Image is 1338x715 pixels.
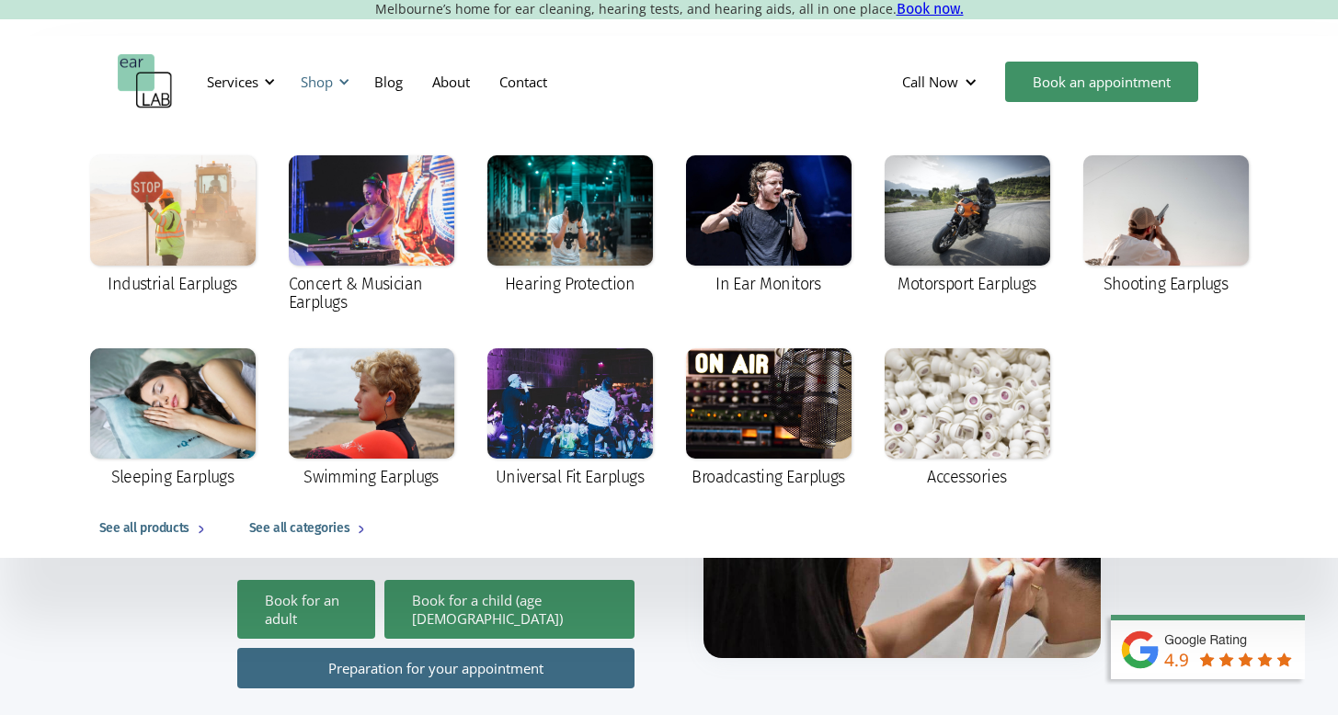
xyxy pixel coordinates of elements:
[118,54,173,109] a: home
[360,55,417,108] a: Blog
[99,517,189,539] div: See all products
[196,54,280,109] div: Services
[902,73,958,91] div: Call Now
[303,468,439,486] div: Swimming Earplugs
[237,648,635,688] a: Preparation for your appointment
[887,54,996,109] div: Call Now
[237,580,375,639] a: Book for an adult
[301,73,333,91] div: Shop
[280,146,463,324] a: Concert & Musician Earplugs
[81,499,231,558] a: See all products
[231,499,391,558] a: See all categories
[715,275,821,293] div: In Ear Monitors
[1074,146,1258,306] a: Shooting Earplugs
[875,339,1059,499] a: Accessories
[207,73,258,91] div: Services
[249,517,349,539] div: See all categories
[677,146,861,306] a: In Ear Monitors
[875,146,1059,306] a: Motorsport Earplugs
[81,146,265,306] a: Industrial Earplugs
[111,468,234,486] div: Sleeping Earplugs
[108,275,237,293] div: Industrial Earplugs
[485,55,562,108] a: Contact
[280,339,463,499] a: Swimming Earplugs
[290,54,355,109] div: Shop
[384,580,635,639] a: Book for a child (age [DEMOGRAPHIC_DATA])
[81,339,265,499] a: Sleeping Earplugs
[478,146,662,306] a: Hearing Protection
[692,468,845,486] div: Broadcasting Earplugs
[289,275,454,312] div: Concert & Musician Earplugs
[898,275,1036,293] div: Motorsport Earplugs
[417,55,485,108] a: About
[677,339,861,499] a: Broadcasting Earplugs
[505,275,635,293] div: Hearing Protection
[478,339,662,499] a: Universal Fit Earplugs
[1104,275,1229,293] div: Shooting Earplugs
[927,468,1006,486] div: Accessories
[1005,62,1198,102] a: Book an appointment
[496,468,644,486] div: Universal Fit Earplugs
